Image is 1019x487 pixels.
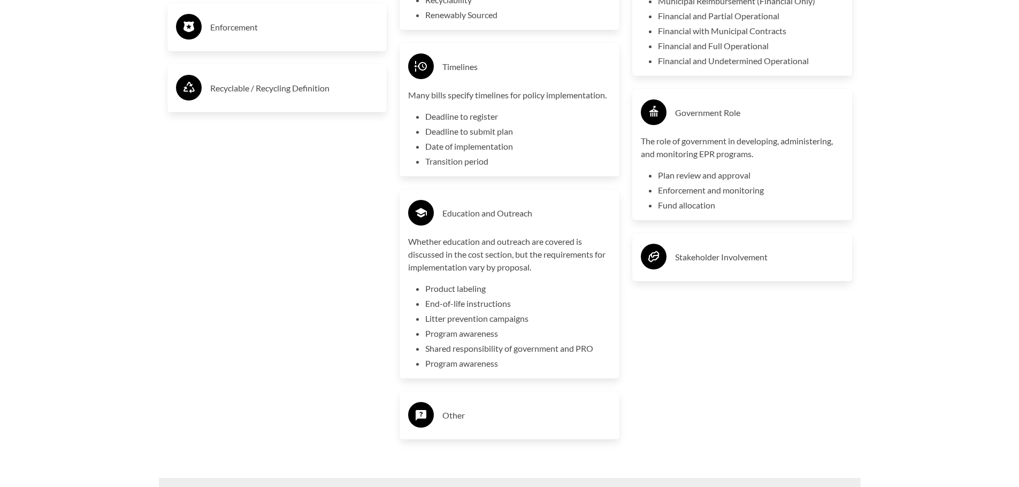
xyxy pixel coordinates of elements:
h3: Government Role [675,104,844,121]
h3: Enforcement [210,19,379,36]
li: Plan review and approval [658,169,844,182]
h3: Education and Outreach [442,205,611,222]
li: Litter prevention campaigns [425,312,611,325]
li: Deadline to submit plan [425,125,611,138]
li: Shared responsibility of government and PRO [425,342,611,355]
li: Product labeling [425,282,611,295]
h3: Stakeholder Involvement [675,249,844,266]
li: Fund allocation [658,199,844,212]
li: Enforcement and monitoring [658,184,844,197]
li: Financial with Municipal Contracts [658,25,844,37]
li: Financial and Full Operational [658,40,844,52]
li: Date of implementation [425,140,611,153]
h3: Recyclable / Recycling Definition [210,80,379,97]
li: Program awareness [425,357,611,370]
h3: Other [442,407,611,424]
li: Financial and Partial Operational [658,10,844,22]
p: Whether education and outreach are covered is discussed in the cost section, but the requirements... [408,235,611,274]
p: The role of government in developing, administering, and monitoring EPR programs. [641,135,844,160]
li: Transition period [425,155,611,168]
h3: Timelines [442,58,611,75]
li: End-of-life instructions [425,297,611,310]
li: Deadline to register [425,110,611,123]
li: Renewably Sourced [425,9,611,21]
li: Financial and Undetermined Operational [658,55,844,67]
p: Many bills specify timelines for policy implementation. [408,89,611,102]
li: Program awareness [425,327,611,340]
